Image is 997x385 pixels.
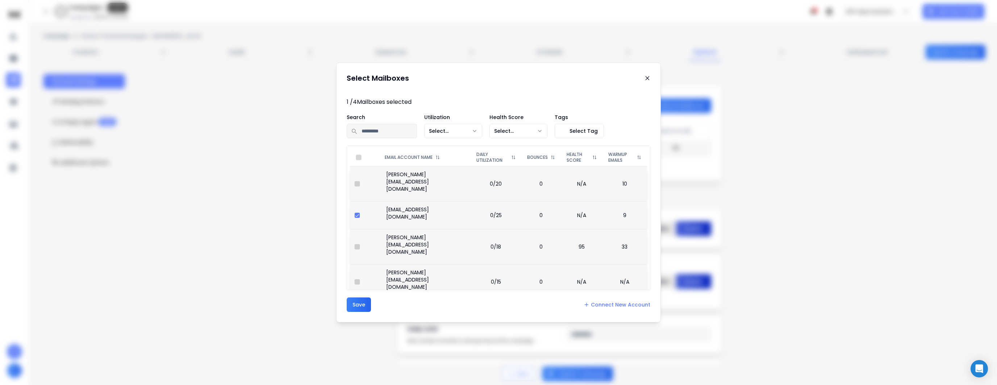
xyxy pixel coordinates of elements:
p: 1 / 4 Mailboxes selected [347,98,650,106]
p: 0 [526,212,556,219]
button: Select Tag [555,124,604,138]
td: 0/18 [471,229,521,264]
td: 33 [602,229,647,264]
div: EMAIL ACCOUNT NAME [385,155,465,160]
td: 95 [561,229,602,264]
h1: Select Mailboxes [347,73,409,83]
p: 0 [526,243,556,250]
p: Search [347,114,417,121]
button: Save [347,297,371,312]
p: DAILY UTILIZATION [476,152,508,163]
p: N/A [565,212,598,219]
p: Utilization [424,114,482,121]
td: N/A [602,264,647,299]
button: Select... [424,124,482,138]
td: 9 [602,201,647,229]
button: Select... [489,124,547,138]
p: HEALTH SCORE [567,152,589,163]
div: Open Intercom Messenger [971,360,988,377]
p: [PERSON_NAME][EMAIL_ADDRESS][DOMAIN_NAME] [386,234,466,255]
td: 0/15 [471,264,521,299]
p: Tags [555,114,604,121]
p: BOUNCES [527,155,548,160]
p: 0 [526,278,556,285]
td: 10 [602,166,647,201]
td: 0/20 [471,166,521,201]
p: 0 [526,180,556,187]
a: Connect New Account [584,301,650,308]
p: [PERSON_NAME][EMAIL_ADDRESS][DOMAIN_NAME] [386,269,466,291]
p: WARMUP EMAILS [608,152,634,163]
p: N/A [565,180,598,187]
p: [PERSON_NAME][EMAIL_ADDRESS][DOMAIN_NAME] [386,171,466,192]
td: 0/25 [471,201,521,229]
p: [EMAIL_ADDRESS][DOMAIN_NAME] [386,206,466,220]
p: N/A [565,278,598,285]
p: Health Score [489,114,547,121]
